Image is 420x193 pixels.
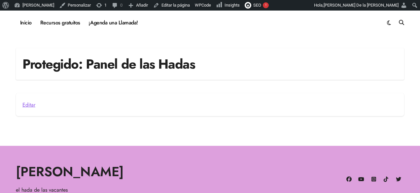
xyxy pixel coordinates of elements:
[85,14,142,32] a: ¡Agenda una Llamada!
[263,2,269,8] div: !
[16,162,124,181] a: [PERSON_NAME]
[324,3,399,8] span: [PERSON_NAME] De la [PERSON_NAME]
[16,14,36,32] a: Inicio
[36,14,85,32] a: Recursos gratuitos
[253,3,261,8] span: SEO
[22,101,35,109] a: Editar
[22,55,195,73] h1: Protegido: Panel de las Hadas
